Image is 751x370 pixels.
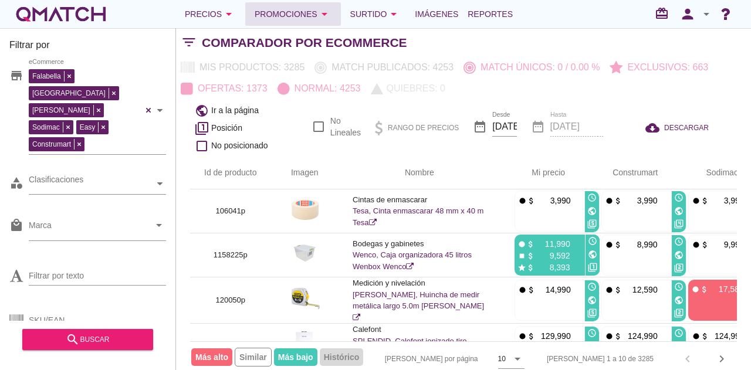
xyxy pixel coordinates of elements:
i: attach_money [526,263,535,272]
p: 1158225p [204,249,257,261]
span: [GEOGRAPHIC_DATA] [29,88,109,99]
a: Wenco, Caja organizadora 45 litros Wenbox Wenco [353,250,472,271]
i: access_time [674,193,684,202]
i: stop [517,252,526,260]
i: attach_money [614,286,623,294]
a: Tesa, Cinta enmascarar 48 mm x 40 m Tesa [353,206,483,227]
i: attach_money [527,332,536,341]
button: Ofertas: 1373 [176,78,273,99]
button: DESCARGAR [636,117,718,138]
i: access_time [674,282,684,291]
i: public [674,206,684,216]
i: local_mall [9,218,23,232]
p: 1243154p [204,341,257,352]
a: white-qmatch-logo [14,2,108,26]
span: Similar [235,348,272,366]
i: filter_4 [674,219,684,229]
p: Ofertas: 1373 [193,82,268,96]
h3: Filtrar por [9,38,166,57]
p: 9,592 [535,250,570,262]
i: redeem [655,6,674,21]
i: search [66,332,80,347]
i: fiber_manual_record [605,240,614,249]
p: Normal: 4253 [290,82,361,96]
span: Easy [77,122,99,133]
i: attach_money [700,285,709,294]
i: person [676,6,699,22]
i: fiber_manual_record [518,196,527,205]
i: public [588,250,597,259]
button: Normal: 4253 [273,78,366,99]
i: attach_money [701,240,709,249]
div: 10 [498,354,506,364]
i: public [587,296,597,305]
p: 9,990 [709,239,745,250]
button: Surtido [341,2,411,26]
p: 3,990 [709,195,745,206]
i: store [9,69,23,83]
p: 3,990 [536,195,571,206]
i: arrow_drop_down [510,352,525,366]
i: filter_5 [587,219,597,229]
i: access_time [587,282,597,291]
span: Falabella [29,71,64,82]
p: 3,990 [623,195,658,206]
img: 1243154p_15.jpg [286,330,323,359]
p: 124,990 [709,330,745,342]
i: attach_money [614,332,623,341]
span: Ir a la página [211,104,259,117]
label: No Lineales [330,115,361,138]
p: 120050p [204,294,257,306]
span: Posición [211,122,242,134]
span: Sodimac [29,122,63,133]
i: chevron_right [715,352,729,366]
th: Imagen: Not sorted. [271,157,339,189]
span: Imágenes [415,7,458,21]
span: Más bajo [274,348,317,366]
i: filter_2 [674,263,684,273]
div: Promociones [255,7,331,21]
img: 1158225p_15.jpg [290,239,319,268]
i: filter_1 [195,121,209,135]
div: [PERSON_NAME] 1 a 10 de 3285 [547,354,654,364]
button: buscar [22,329,153,350]
div: Clear all [143,66,154,154]
i: attach_money [526,252,535,260]
i: arrow_drop_down [387,7,401,21]
a: Imágenes [410,2,463,26]
i: filter_5 [587,308,597,318]
i: date_range [473,120,487,134]
div: buscar [32,332,144,347]
p: Match únicos: 0 / 0.00 % [476,60,600,74]
i: attach_money [614,196,623,205]
button: Precios [175,2,245,26]
button: Match únicos: 0 / 0.00 % [459,57,605,78]
span: DESCARGAR [664,123,709,133]
i: arrow_drop_down [317,7,331,21]
i: public [195,104,209,118]
i: fiber_manual_record [605,332,614,341]
p: 12,590 [623,284,658,296]
span: [PERSON_NAME] [29,105,93,116]
i: attach_money [527,196,536,205]
i: fiber_manual_record [691,285,700,294]
p: 124,990 [623,330,658,342]
i: access_time [587,328,597,338]
p: Exclusivos: 663 [623,60,708,74]
i: filter_list [176,42,202,43]
i: attach_money [526,240,535,249]
th: Id de producto: Not sorted. [190,157,271,189]
th: Nombre: Not sorted. [339,157,500,189]
img: 120050p_15.jpg [285,284,325,313]
i: access_time [588,236,597,246]
img: 106041p_15.jpg [286,195,323,224]
button: Next page [711,348,732,369]
p: 129,990 [536,330,571,342]
span: No posicionado [211,140,268,152]
th: Mi precio: Not sorted. Activate to sort ascending. [500,157,587,189]
a: SPLENDID, Calefont ionizado tiro natural 7 litros gas licuado MV SB 7 Splendid [353,337,473,368]
p: 8,990 [623,239,658,250]
i: category [9,176,23,190]
a: [PERSON_NAME], Huincha de medir metálica largo 5.0m [PERSON_NAME] [353,290,484,322]
p: Medición y nivelación [353,277,486,289]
